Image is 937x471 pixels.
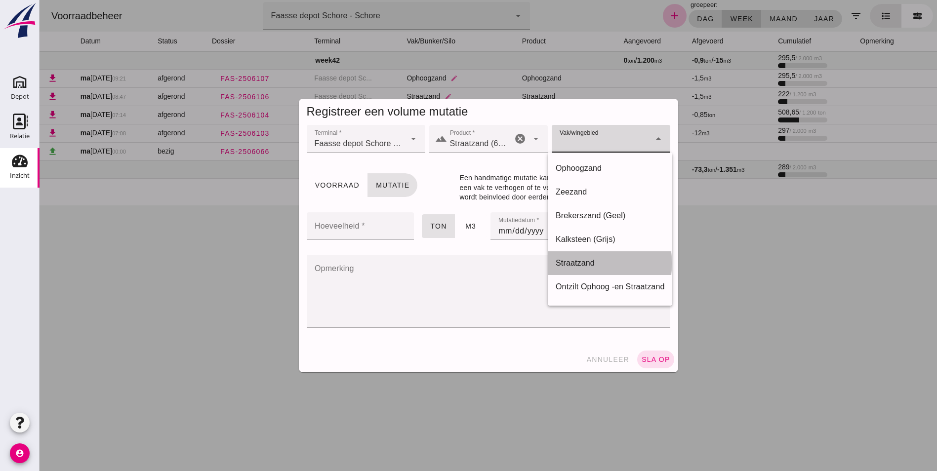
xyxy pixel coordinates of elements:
[396,133,407,145] i: landscape
[516,186,625,198] div: Zeezand
[10,443,30,463] i: account_circle
[382,214,415,238] button: ton
[418,171,633,205] div: Een handmatige mutatie kan gebruikt worden om de voorraad van een vak te verhogen of te verlagen....
[516,162,625,174] div: Ophoogzand
[598,351,635,368] button: sla op
[267,173,328,197] button: Voorraad
[368,133,380,145] i: arrow_drop_down
[390,222,407,230] span: ton
[602,355,631,363] span: sla op
[613,133,625,145] i: arrow_drop_down
[542,351,594,368] button: annuleer
[275,138,363,150] span: Faasse depot Schore - Schore
[516,257,625,269] div: Straatzand
[11,93,29,100] div: Depot
[415,214,447,238] button: m3
[516,281,625,293] div: Ontzilt Ophoog -en Straatzand
[328,173,378,197] button: Mutatie
[546,355,590,363] span: annuleer
[516,234,625,245] div: Kalksteen (Grijs)
[516,210,625,222] div: Brekerszand (Geel)
[336,181,370,189] span: Mutatie
[10,172,30,179] div: Inzicht
[490,133,502,145] i: Open
[2,2,38,39] img: logo-small.a267ee39.svg
[275,181,320,189] span: Voorraad
[10,133,30,139] div: Relatie
[475,133,487,145] i: Wis Product *
[516,305,625,316] div: Menggranulaat 0/31,5
[267,105,429,118] span: Registreer een volume mutatie
[425,222,437,230] span: m3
